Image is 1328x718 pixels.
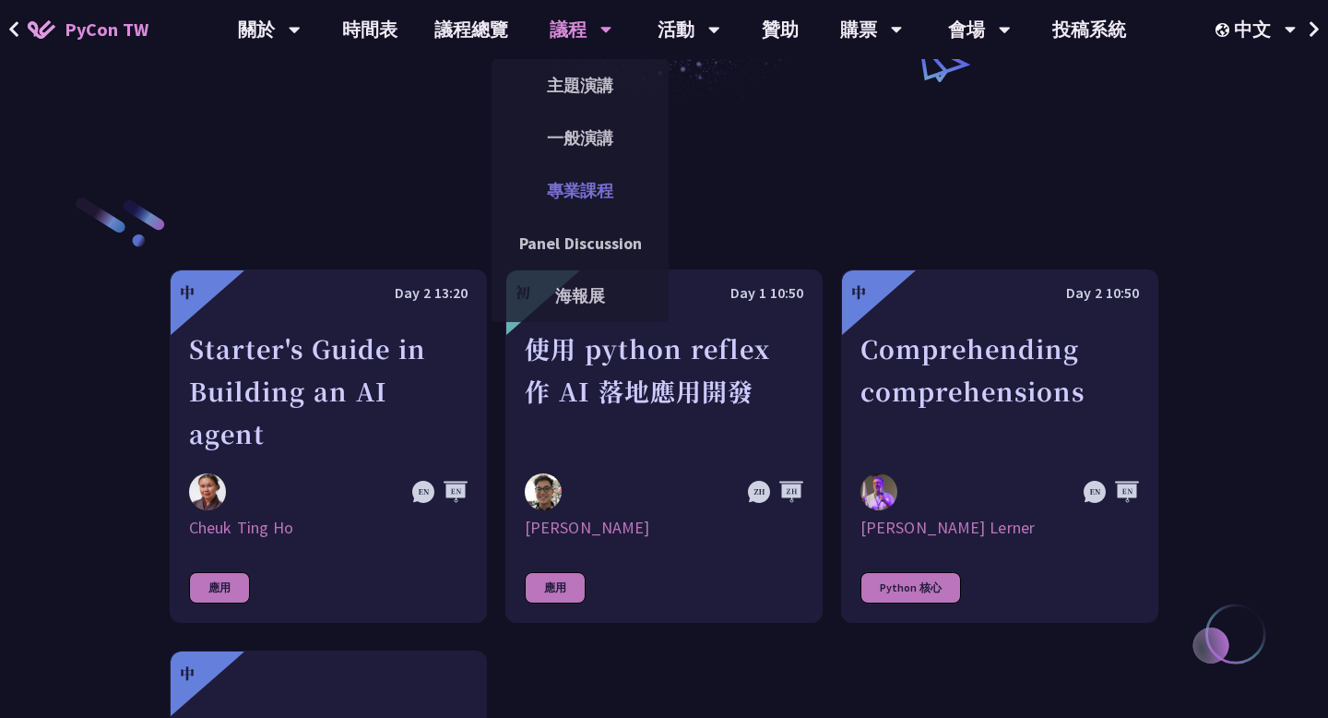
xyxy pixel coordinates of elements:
div: 應用 [525,572,586,604]
a: 專業課程 [492,169,669,212]
a: 海報展 [492,274,669,317]
a: 中 Day 2 10:50 Comprehending comprehensions Reuven M. Lerner [PERSON_NAME] Lerner Python 核心 [841,269,1158,623]
div: Starter's Guide in Building an AI agent [189,328,468,455]
img: Locale Icon [1215,23,1234,37]
a: 中 Day 2 13:20 Starter's Guide in Building an AI agent Cheuk Ting Ho Cheuk Ting Ho 應用 [170,269,487,623]
div: 中 [180,663,195,685]
img: Cheuk Ting Ho [189,473,226,510]
a: 一般演講 [492,116,669,160]
a: PyCon TW [9,6,167,53]
img: Home icon of PyCon TW 2025 [28,20,55,39]
div: [PERSON_NAME] Lerner [860,517,1139,539]
div: Comprehending comprehensions [860,328,1139,455]
div: 應用 [189,572,250,604]
span: PyCon TW [65,16,148,43]
div: Python 核心 [860,572,961,604]
img: Reuven M. Lerner [860,473,897,514]
div: [PERSON_NAME] [525,517,803,539]
div: 中 [851,281,866,304]
img: Milo Chen [525,473,562,510]
a: 初 Day 1 10:50 使用 python reflex 作 AI 落地應用開發 Milo Chen [PERSON_NAME] 應用 [505,269,823,623]
div: 使用 python reflex 作 AI 落地應用開發 [525,328,803,455]
a: 主題演講 [492,64,669,107]
div: Day 2 13:20 [189,281,468,305]
a: Panel Discussion [492,221,669,265]
div: 中 [180,281,195,304]
div: Cheuk Ting Ho [189,517,468,539]
div: Day 2 10:50 [860,281,1139,305]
